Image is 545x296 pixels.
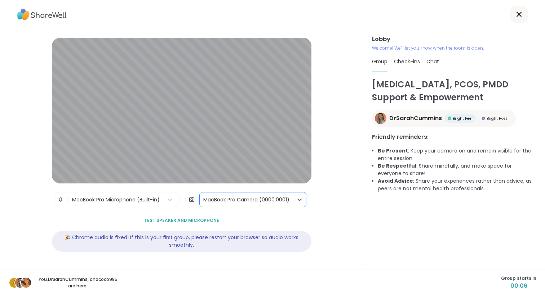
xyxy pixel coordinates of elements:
[448,117,451,120] img: Bright Peer
[372,78,536,104] h1: [MEDICAL_DATA], PCOS, PMDD Support & Empowerment
[378,162,536,177] li: : Share mindfully, and make space for everyone to share!
[144,217,219,224] span: Test speaker and microphone
[141,213,222,228] button: Test speaker and microphone
[389,114,442,123] span: DrSarahCummins
[203,196,289,204] div: MacBook Pro Camera (0000:0001)
[17,6,67,23] img: ShareWell Logo
[482,117,485,120] img: Bright Host
[378,162,416,169] b: Be Respectful
[426,58,439,65] span: Chat
[52,231,311,252] div: 🎉 Chrome audio is fixed! If this is your first group, please restart your browser so audio works ...
[378,147,408,154] b: Be Present
[453,116,473,121] span: Bright Peer
[501,275,536,282] span: Group starts in
[13,278,17,287] span: a
[372,35,536,44] h3: Lobby
[15,278,25,288] img: DrSarahCummins
[394,58,420,65] span: Check-ins
[372,110,516,127] a: DrSarahCumminsDrSarahCumminsBright PeerBright PeerBright HostBright Host
[375,113,386,124] img: DrSarahCummins
[72,196,160,204] div: MacBook Pro Microphone (Built-in)
[21,278,31,288] img: coco985
[57,192,64,207] img: Microphone
[37,276,118,289] p: You, DrSarahCummins , and coco985 are here.
[67,192,68,207] span: |
[487,116,507,121] span: Bright Host
[372,133,536,141] h3: Friendly reminders:
[501,282,536,290] span: 00:06
[372,45,536,51] p: Welcome! We’ll let you know when the room is open.
[378,147,536,162] li: : Keep your camera on and remain visible for the entire session.
[189,192,195,207] img: Camera
[378,177,413,185] b: Avoid Advice
[198,192,200,207] span: |
[372,58,387,65] span: Group
[378,177,536,192] li: : Share your experiences rather than advice, as peers are not mental health professionals.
